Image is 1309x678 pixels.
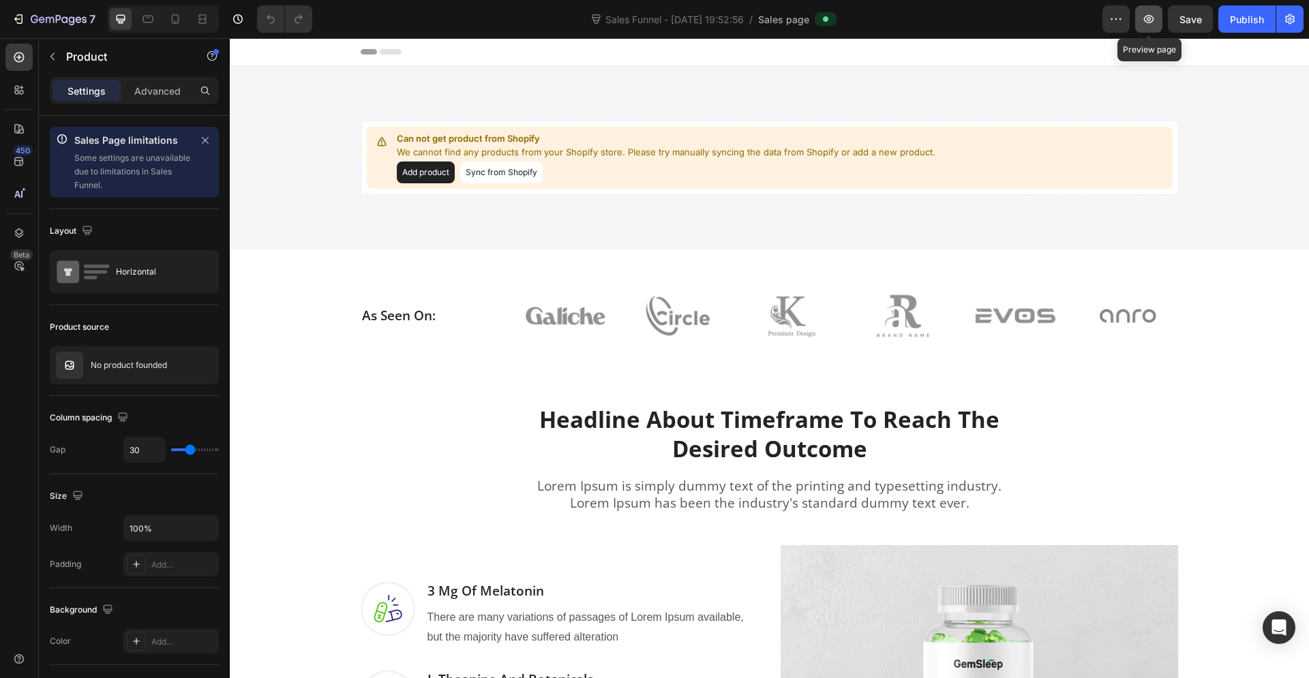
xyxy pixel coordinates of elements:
[116,256,199,288] div: Horizontal
[50,222,95,241] div: Layout
[1230,12,1264,27] div: Publish
[13,145,33,156] div: 450
[132,269,262,286] p: As Seen On:
[230,38,1309,678] iframe: Design area
[151,636,215,648] div: Add...
[1218,5,1276,33] button: Publish
[198,544,528,561] p: 3 Mg Of Melatonin
[198,570,528,609] p: There are many variations of passages of Lorem Ipsum available, but the majority have suffered al...
[134,84,181,98] p: Advanced
[66,48,182,65] p: Product
[124,437,165,462] input: Auto
[74,132,192,149] p: Sales Page limitations
[230,123,313,145] button: Sync from Shopify
[257,5,312,33] div: Undo/Redo
[74,151,192,192] p: Some settings are unavailable due to limitations in Sales Funnel.
[1263,611,1295,644] div: Open Intercom Messenger
[67,84,106,98] p: Settings
[91,360,167,370] p: No product founded
[50,601,116,619] div: Background
[1168,5,1213,33] button: Save
[50,522,72,534] div: Width
[269,367,811,426] p: Headline About Timeframe To Reach The Desired Outcome
[1179,14,1202,25] span: Save
[603,12,747,27] span: Sales Funnel - [DATE] 19:52:56
[50,635,71,647] div: Color
[151,559,215,571] div: Add...
[5,5,102,33] button: 7
[303,440,777,473] p: Lorem Ipsum is simply dummy text of the printing and typesetting industry. Lorem Ipsum has been t...
[758,12,809,27] span: Sales page
[50,409,131,427] div: Column spacing
[124,516,218,540] input: Auto
[50,487,86,506] div: Size
[10,249,33,260] div: Beta
[89,11,95,27] p: 7
[50,321,109,333] div: Product source
[50,444,65,456] div: Gap
[56,352,83,379] img: no image transparent
[198,633,528,650] p: L-Theanine And Botanicals
[50,558,81,570] div: Padding
[749,12,753,27] span: /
